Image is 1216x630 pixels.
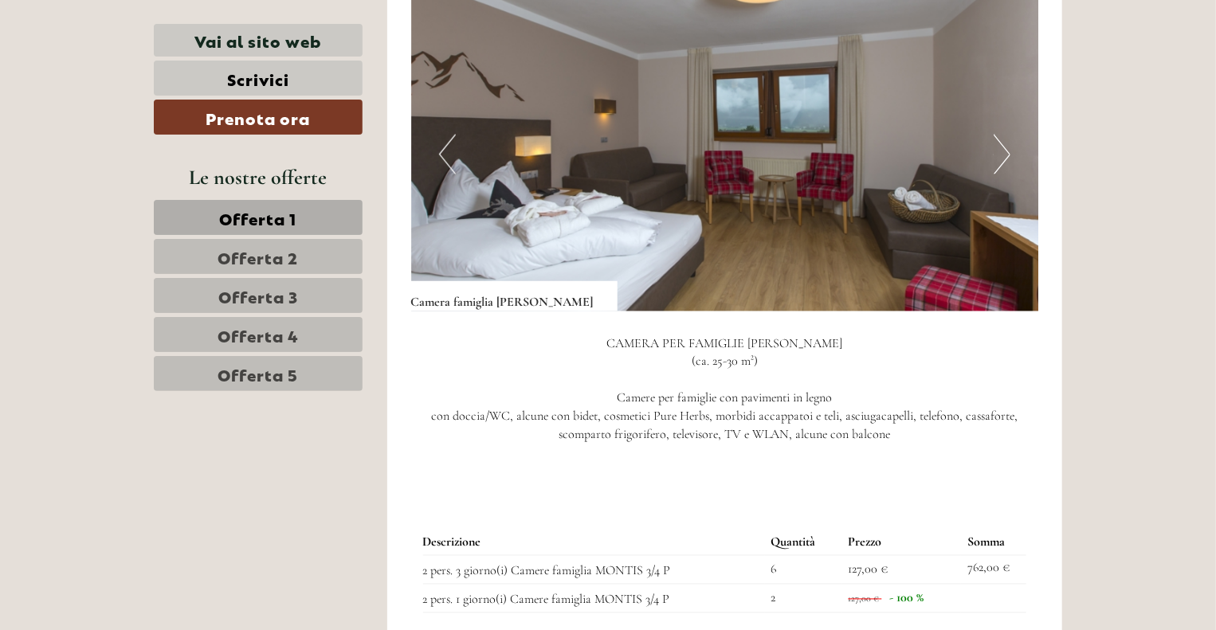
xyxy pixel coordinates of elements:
[890,590,924,606] span: - 100 %
[994,135,1010,174] button: Next
[961,556,1026,585] td: 762,00 €
[423,585,765,613] td: 2 pers. 1 giorno(i) Camere famiglia MONTIS 3/4 P
[411,335,1039,463] p: CAMERA PER FAMIGLIE [PERSON_NAME] (ca. 25-30 m²) Camere per famiglie con pavimenti in legno con d...
[220,206,297,229] span: Offerta 1
[218,323,299,346] span: Offerta 4
[154,61,363,96] a: Scrivici
[849,562,888,577] span: 127,00 €
[154,162,363,192] div: Le nostre offerte
[285,12,343,39] div: [DATE]
[218,245,299,268] span: Offerta 2
[765,530,842,555] th: Quantità
[154,100,363,135] a: Prenota ora
[842,530,961,555] th: Prezzo
[24,77,213,88] small: 09:40
[154,24,363,57] a: Vai al sito web
[765,556,842,585] td: 6
[411,281,618,311] div: Camera famiglia [PERSON_NAME]
[765,585,842,613] td: 2
[423,556,765,585] td: 2 pers. 3 giorno(i) Camere famiglia MONTIS 3/4 P
[24,46,213,59] div: [GEOGRAPHIC_DATA]
[218,362,299,385] span: Offerta 5
[218,284,298,307] span: Offerta 3
[439,135,456,174] button: Previous
[423,530,765,555] th: Descrizione
[534,413,628,448] button: Invia
[961,530,1026,555] th: Somma
[12,43,221,92] div: Buon giorno, come possiamo aiutarla?
[849,593,880,605] span: 127,00 €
